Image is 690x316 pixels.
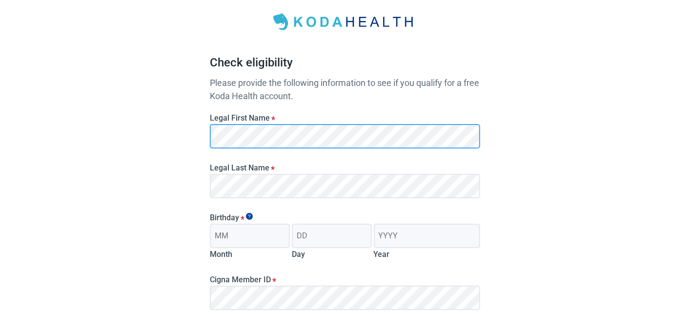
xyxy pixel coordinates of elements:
[210,54,480,76] h1: Check eligibility
[292,224,372,248] input: Birth day
[292,250,305,259] label: Day
[210,213,480,222] legend: Birthday
[210,275,480,284] label: Cigna Member ID
[374,250,390,259] label: Year
[210,224,290,248] input: Birth month
[210,250,232,259] label: Month
[246,213,253,220] span: Show tooltip
[210,163,480,172] label: Legal Last Name
[210,76,480,103] p: Please provide the following information to see if you qualify for a free Koda Health account.
[210,113,480,123] label: Legal First Name
[374,224,480,248] input: Birth year
[267,10,423,34] img: Koda Health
